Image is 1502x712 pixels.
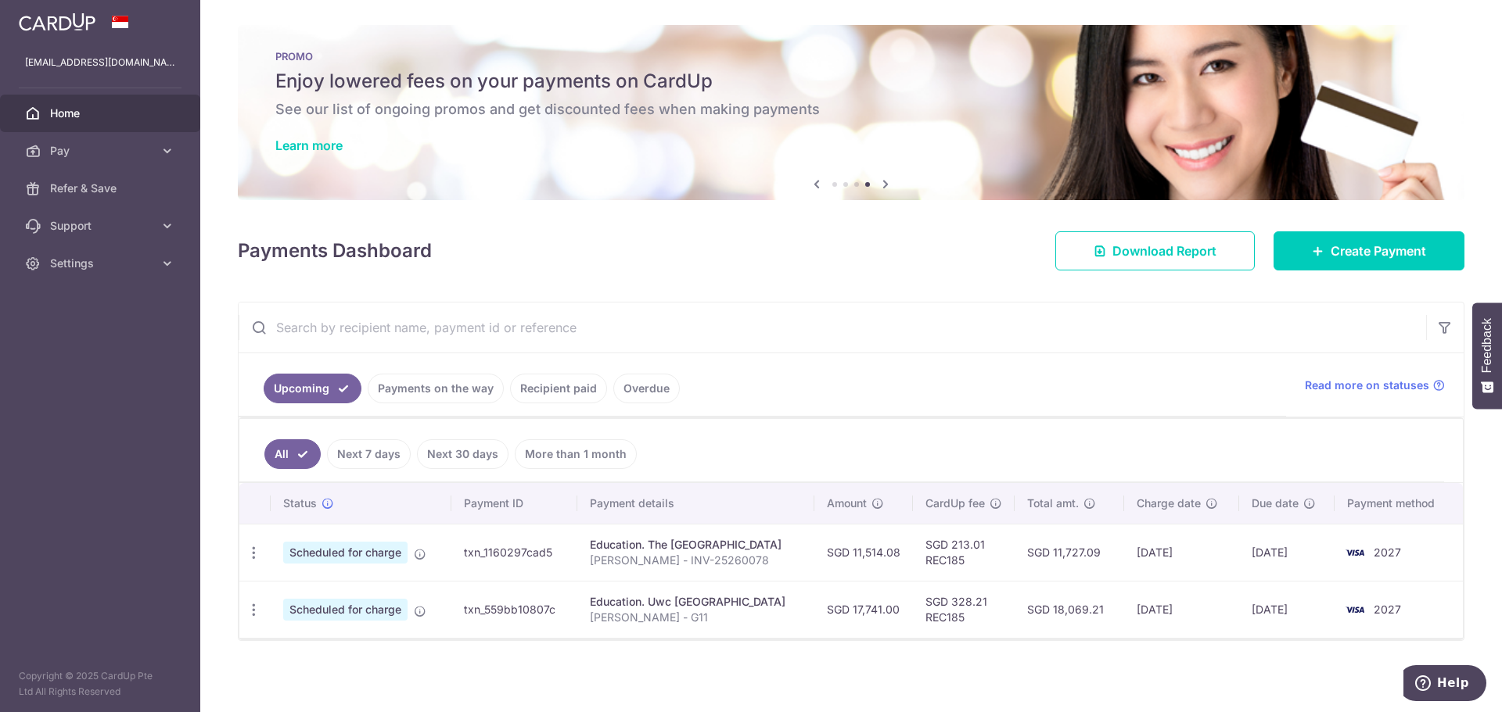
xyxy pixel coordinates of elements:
[50,143,153,159] span: Pay
[1239,524,1335,581] td: [DATE]
[1339,600,1371,619] img: Bank Card
[50,218,153,234] span: Support
[814,581,913,638] td: SGD 17,741.00
[25,55,175,70] p: [EMAIL_ADDRESS][DOMAIN_NAME]
[577,483,815,524] th: Payment details
[327,439,411,469] a: Next 7 days
[238,25,1464,200] img: Latest Promos banner
[510,374,607,403] a: Recipient paid
[1239,581,1335,638] td: [DATE]
[1335,483,1463,524] th: Payment method
[1015,581,1124,638] td: SGD 18,069.21
[451,581,577,638] td: txn_559bb10807c
[417,439,508,469] a: Next 30 days
[1305,377,1429,393] span: Read more on statuses
[827,496,867,511] span: Amount
[283,542,408,564] span: Scheduled for charge
[1374,546,1401,559] span: 2027
[239,302,1426,352] input: Search by recipient name, payment id or reference
[1112,242,1216,260] span: Download Report
[368,374,504,403] a: Payments on the way
[590,594,803,610] div: Education. Uwc [GEOGRAPHIC_DATA]
[913,524,1015,581] td: SGD 213.01 REC185
[1027,496,1079,511] span: Total amt.
[590,537,803,553] div: Education. The [GEOGRAPHIC_DATA]
[590,553,803,568] p: [PERSON_NAME] - INV-25260078
[275,69,1427,94] h5: Enjoy lowered fees on your payments on CardUp
[19,13,95,31] img: CardUp
[1124,581,1238,638] td: [DATE]
[283,599,408,621] span: Scheduled for charge
[50,106,153,121] span: Home
[913,581,1015,638] td: SGD 328.21 REC185
[1480,318,1494,373] span: Feedback
[1252,496,1299,511] span: Due date
[238,237,432,265] h4: Payments Dashboard
[275,50,1427,63] p: PROMO
[1055,231,1255,270] a: Download Report
[1339,543,1371,562] img: Bank Card
[264,374,361,403] a: Upcoming
[1305,377,1445,393] a: Read more on statuses
[1472,302,1502,409] button: Feedback - Show survey
[814,524,913,581] td: SGD 11,514.08
[451,524,577,581] td: txn_1160297cad5
[1374,603,1401,616] span: 2027
[451,483,577,524] th: Payment ID
[275,138,343,153] a: Learn more
[1137,496,1201,511] span: Charge date
[50,181,153,196] span: Refer & Save
[613,374,680,403] a: Overdue
[1015,524,1124,581] td: SGD 11,727.09
[590,610,803,625] p: [PERSON_NAME] - G11
[283,496,317,511] span: Status
[925,496,985,511] span: CardUp fee
[1274,231,1464,270] a: Create Payment
[1124,524,1238,581] td: [DATE]
[50,256,153,271] span: Settings
[1403,665,1486,704] iframe: Opens a widget where you can find more information
[264,439,321,469] a: All
[515,439,637,469] a: More than 1 month
[275,100,1427,119] h6: See our list of ongoing promos and get discounted fees when making payments
[1331,242,1426,260] span: Create Payment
